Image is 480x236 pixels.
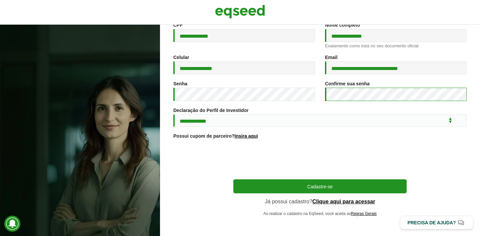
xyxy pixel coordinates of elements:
[269,147,371,173] iframe: reCAPTCHA
[173,108,249,113] label: Declaração do Perfil de Investidor
[233,198,407,205] p: Já possui cadastro?
[235,134,258,138] a: Insira aqui
[325,81,370,86] label: Confirme sua senha
[215,3,265,20] img: EqSeed Logo
[173,55,189,60] label: Celular
[312,199,375,204] a: Clique aqui para acessar
[351,212,377,216] a: Regras Gerais
[173,134,258,138] label: Possui cupom de parceiro?
[173,23,183,27] label: CPF
[233,179,407,193] button: Cadastre-se
[325,44,467,48] div: Exatamente como está no seu documento oficial
[325,23,360,27] label: Nome completo
[173,81,187,86] label: Senha
[325,55,337,60] label: Email
[233,211,407,216] p: Ao realizar o cadastro na EqSeed, você aceita as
